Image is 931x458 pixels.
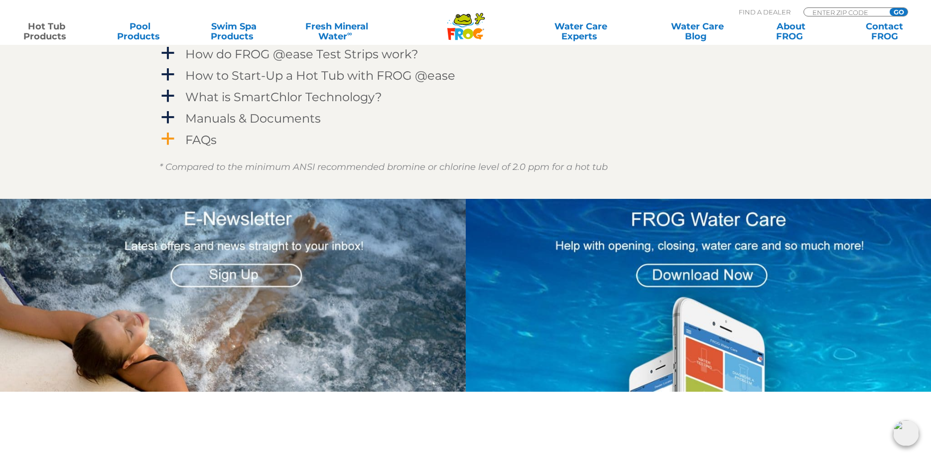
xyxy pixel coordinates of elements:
[159,109,772,128] a: a Manuals & Documents
[104,21,176,41] a: PoolProducts
[185,133,217,147] h4: FAQs
[848,21,921,41] a: ContactFROG
[347,29,352,37] sup: ∞
[755,21,827,41] a: AboutFROG
[522,21,640,41] a: Water CareExperts
[159,45,772,63] a: a How do FROG @ease Test Strips work?
[159,66,772,85] a: a How to Start-Up a Hot Tub with FROG @ease
[160,89,175,104] span: a
[159,161,608,172] em: * Compared to the minimum ANSI recommended bromine or chlorine level of 2.0 ppm for a hot tub
[185,112,321,125] h4: Manuals & Documents
[185,47,418,61] h4: How do FROG @ease Test Strips work?
[185,69,455,82] h4: How to Start-Up a Hot Tub with FROG @ease
[160,110,175,125] span: a
[811,8,879,16] input: Zip Code Form
[739,7,791,16] p: Find A Dealer
[661,21,733,41] a: Water CareBlog
[10,21,83,41] a: Hot TubProducts
[160,46,175,61] span: a
[160,132,175,147] span: a
[159,88,772,106] a: a What is SmartChlor Technology?
[159,131,772,149] a: a FAQs
[890,8,908,16] input: GO
[291,21,382,41] a: Fresh MineralWater∞
[160,67,175,82] span: a
[185,90,382,104] h4: What is SmartChlor Technology?
[197,21,270,41] a: Swim SpaProducts
[893,420,919,446] img: openIcon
